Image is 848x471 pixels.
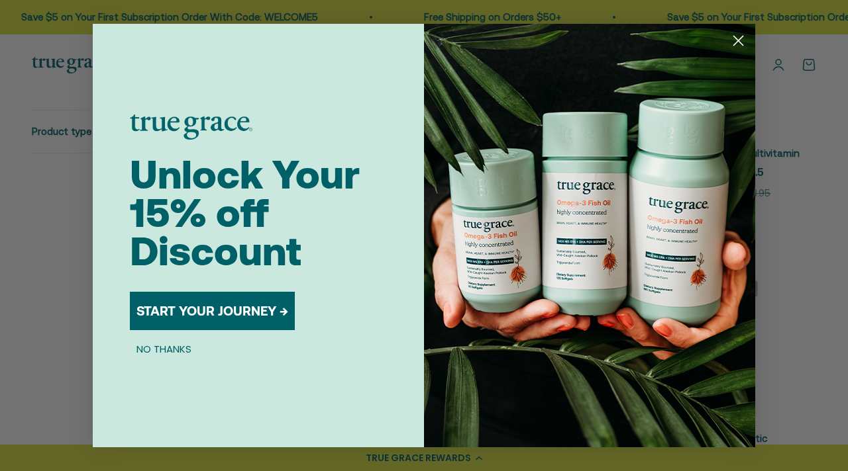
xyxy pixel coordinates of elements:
button: START YOUR JOURNEY → [130,292,295,330]
img: logo placeholder [130,114,252,140]
button: NO THANKS [130,341,198,357]
button: Close dialog [727,29,750,52]
span: Unlock Your 15% off Discount [130,151,360,274]
img: 098727d5-50f8-4f9b-9554-844bb8da1403.jpeg [424,24,755,447]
